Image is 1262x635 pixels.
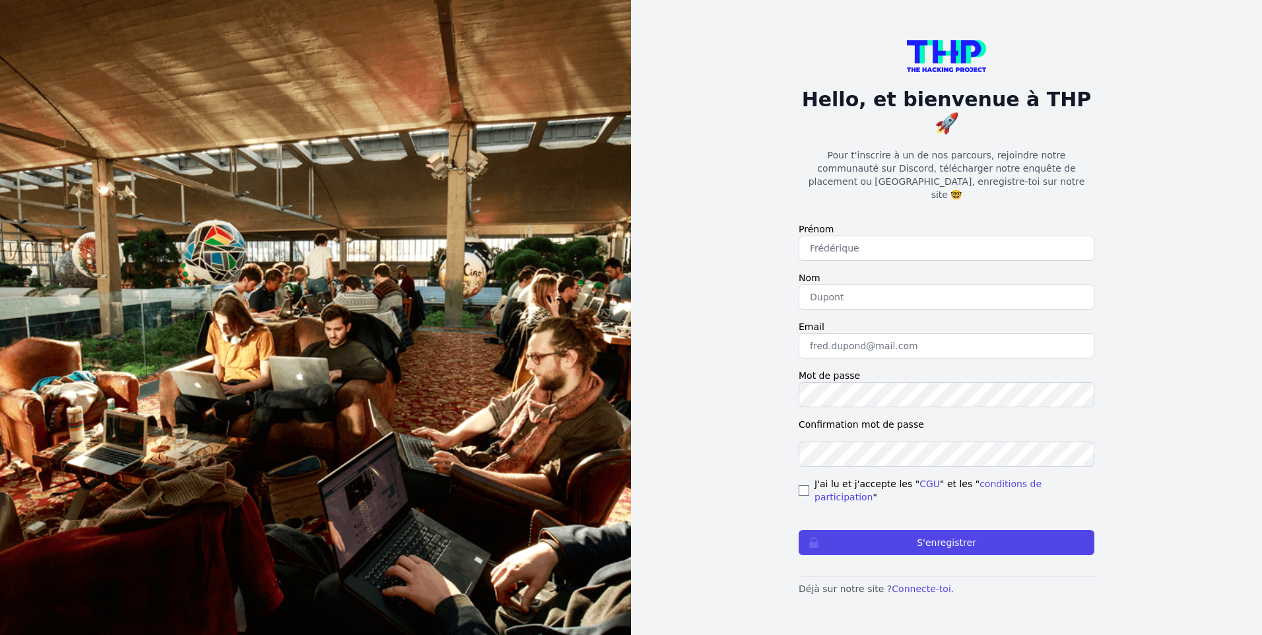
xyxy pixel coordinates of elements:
input: Frédérique [799,236,1094,261]
a: Connecte-toi. [892,584,954,594]
a: conditions de participation [814,479,1042,502]
h1: Hello, et bienvenue à THP 🚀 [799,88,1094,135]
label: Confirmation mot de passe [799,418,1094,431]
span: J'ai lu et j'accepte les " " et les " " [814,477,1094,504]
label: Mot de passe [799,369,1094,382]
a: CGU [919,479,940,489]
p: Déjà sur notre site ? [799,582,1094,595]
button: S'enregistrer [799,530,1094,555]
img: logo [907,40,986,72]
input: fred.dupond@mail.com [799,333,1094,358]
label: Nom [799,271,1094,284]
input: Dupont [799,284,1094,310]
label: Email [799,320,1094,333]
p: Pour t'inscrire à un de nos parcours, rejoindre notre communauté sur Discord, télécharger notre e... [799,149,1094,201]
label: Prénom [799,222,1094,236]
